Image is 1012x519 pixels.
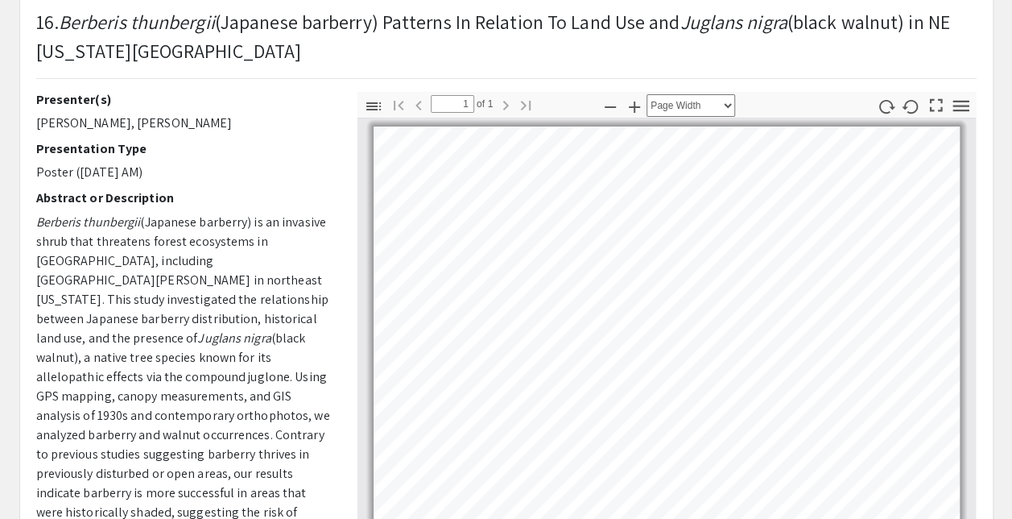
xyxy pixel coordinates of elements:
[36,141,333,156] h2: Presentation Type
[385,93,412,116] button: Go to First Page
[646,94,735,117] select: Zoom
[405,93,432,116] button: Previous Page
[431,95,474,113] input: Page
[474,95,494,113] span: of 1
[197,330,271,347] em: Juglans nigra
[679,9,787,35] em: Juglans nigra
[360,94,387,118] button: Toggle Sidebar
[36,7,977,65] p: 16. (Japanese barberry) Patterns In Relation To Land Use and (black walnut) in NE [US_STATE][GEOG...
[897,94,924,118] button: Rotate Counterclockwise
[872,94,899,118] button: Rotate Clockwise
[36,214,141,230] em: Berberis thunbergii
[621,94,648,118] button: Zoom In
[36,114,333,133] p: [PERSON_NAME], [PERSON_NAME]
[36,92,333,107] h2: Presenter(s)
[12,446,68,507] iframe: Chat
[36,163,333,182] p: Poster ([DATE] AM)
[512,93,539,116] button: Go to Last Page
[492,93,519,116] button: Next Page
[36,190,333,206] h2: Abstract or Description
[597,94,624,118] button: Zoom Out
[59,9,215,35] em: Berberis thunbergii
[947,94,974,118] button: Tools
[922,92,949,115] button: Switch to Presentation Mode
